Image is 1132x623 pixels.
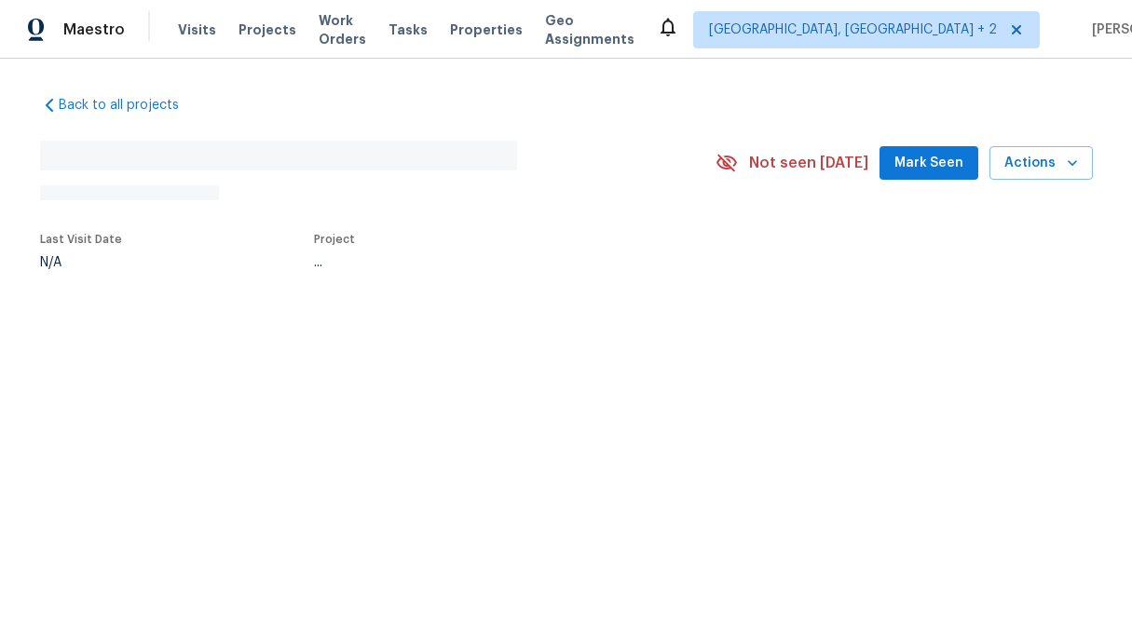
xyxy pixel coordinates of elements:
span: Projects [239,20,296,39]
a: Back to all projects [40,96,219,115]
span: Properties [450,20,523,39]
span: Maestro [63,20,125,39]
span: Geo Assignments [545,11,634,48]
button: Actions [989,146,1093,181]
span: Actions [1004,152,1078,175]
div: ... [314,256,672,269]
div: N/A [40,256,122,269]
button: Mark Seen [880,146,978,181]
span: Work Orders [319,11,366,48]
span: Last Visit Date [40,234,122,245]
span: [GEOGRAPHIC_DATA], [GEOGRAPHIC_DATA] + 2 [709,20,997,39]
span: Project [314,234,355,245]
span: Mark Seen [894,152,963,175]
span: Tasks [389,23,428,36]
span: Not seen [DATE] [749,154,868,172]
span: Visits [178,20,216,39]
